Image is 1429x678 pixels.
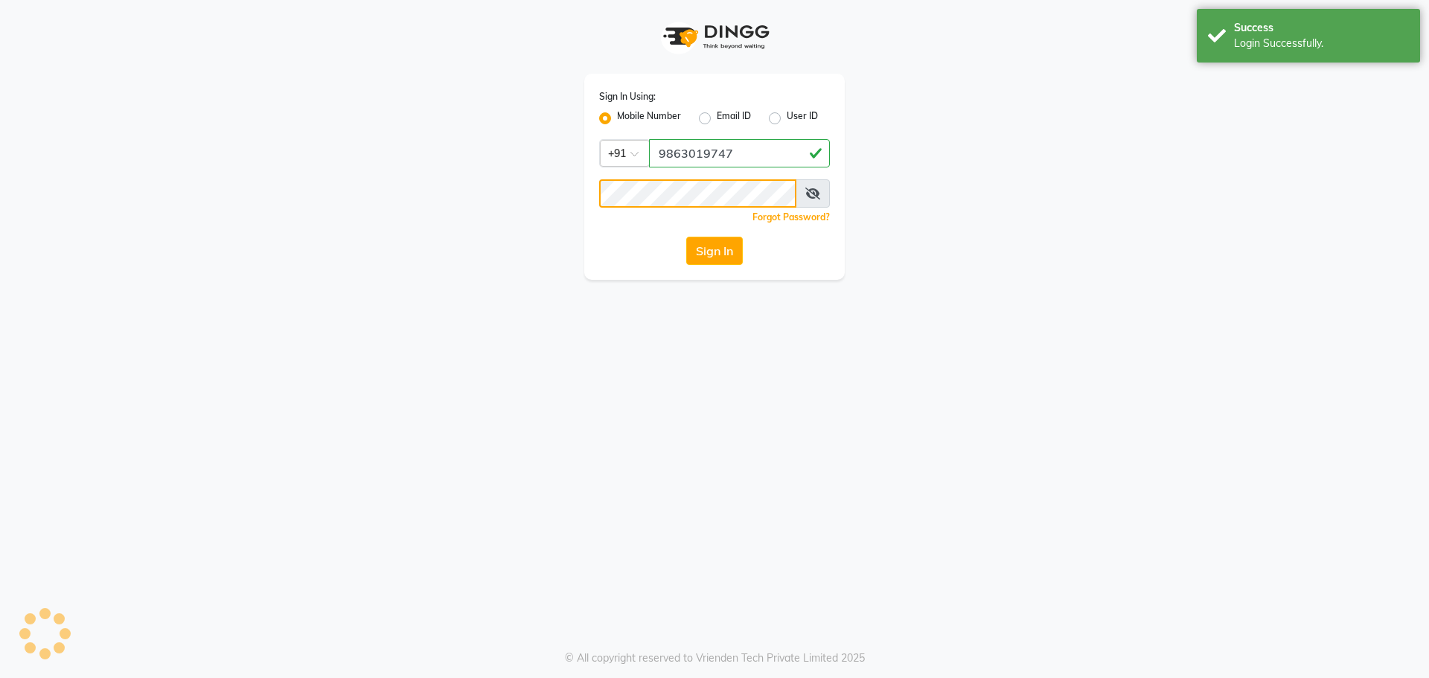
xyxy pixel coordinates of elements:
label: Email ID [717,109,751,127]
label: Sign In Using: [599,90,656,103]
label: Mobile Number [617,109,681,127]
div: Success [1234,20,1409,36]
label: User ID [787,109,818,127]
img: logo1.svg [655,15,774,59]
button: Sign In [686,237,743,265]
input: Username [649,139,830,167]
input: Username [599,179,796,208]
div: Login Successfully. [1234,36,1409,51]
a: Forgot Password? [752,211,830,223]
